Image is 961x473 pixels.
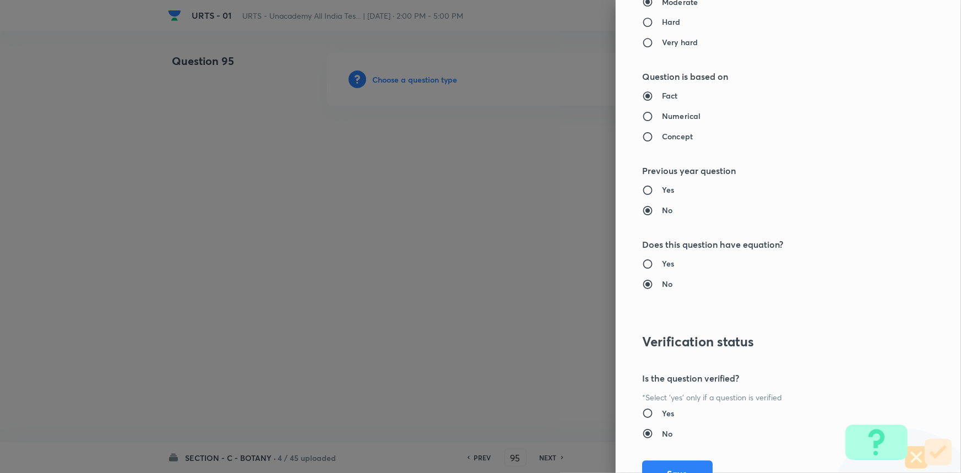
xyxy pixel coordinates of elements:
[662,111,701,122] h6: Numerical
[662,408,674,420] h6: Yes
[662,428,672,440] h6: No
[662,205,672,216] h6: No
[642,238,898,252] h5: Does this question have equation?
[662,258,674,270] h6: Yes
[662,131,693,143] h6: Concept
[662,279,672,290] h6: No
[662,184,674,196] h6: Yes
[642,372,898,385] h5: Is the question verified?
[662,90,678,102] h6: Fact
[662,37,698,48] h6: Very hard
[642,334,898,350] h3: Verification status
[642,392,898,404] p: *Select 'yes' only if a question is verified
[662,17,681,28] h6: Hard
[642,70,898,84] h5: Question is based on
[642,165,898,178] h5: Previous year question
